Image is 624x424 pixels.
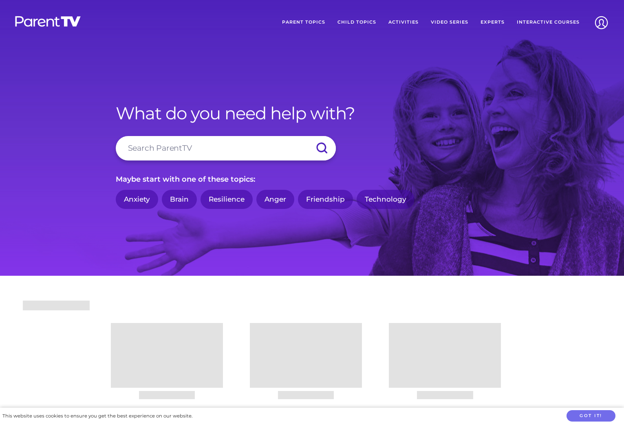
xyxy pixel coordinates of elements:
[591,12,612,33] img: Account
[307,136,336,160] input: Submit
[256,190,294,209] a: Anger
[116,103,509,123] h1: What do you need help with?
[276,12,331,33] a: Parent Topics
[116,173,509,186] p: Maybe start with one of these topics:
[201,190,253,209] a: Resilience
[14,15,82,27] img: parenttv-logo-white.4c85aaf.svg
[331,12,382,33] a: Child Topics
[474,12,511,33] a: Experts
[382,12,425,33] a: Activities
[162,190,197,209] a: Brain
[357,190,415,209] a: Technology
[511,12,586,33] a: Interactive Courses
[116,136,336,160] input: Search ParentTV
[116,190,158,209] a: Anxiety
[567,410,615,422] button: Got it!
[2,412,192,420] div: This website uses cookies to ensure you get the best experience on our website.
[425,12,474,33] a: Video Series
[298,190,353,209] a: Friendship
